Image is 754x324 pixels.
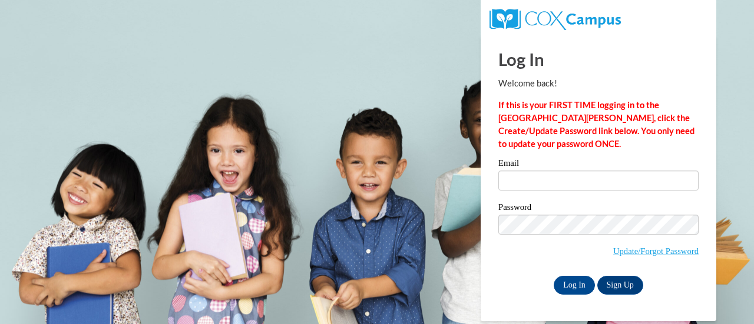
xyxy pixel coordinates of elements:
strong: If this is your FIRST TIME logging in to the [GEOGRAPHIC_DATA][PERSON_NAME], click the Create/Upd... [498,100,695,149]
label: Email [498,159,699,171]
h1: Log In [498,47,699,71]
label: Password [498,203,699,215]
input: Log In [554,276,595,295]
p: Welcome back! [498,77,699,90]
img: COX Campus [490,9,621,30]
a: Update/Forgot Password [613,246,699,256]
a: Sign Up [597,276,643,295]
a: COX Campus [490,14,621,24]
